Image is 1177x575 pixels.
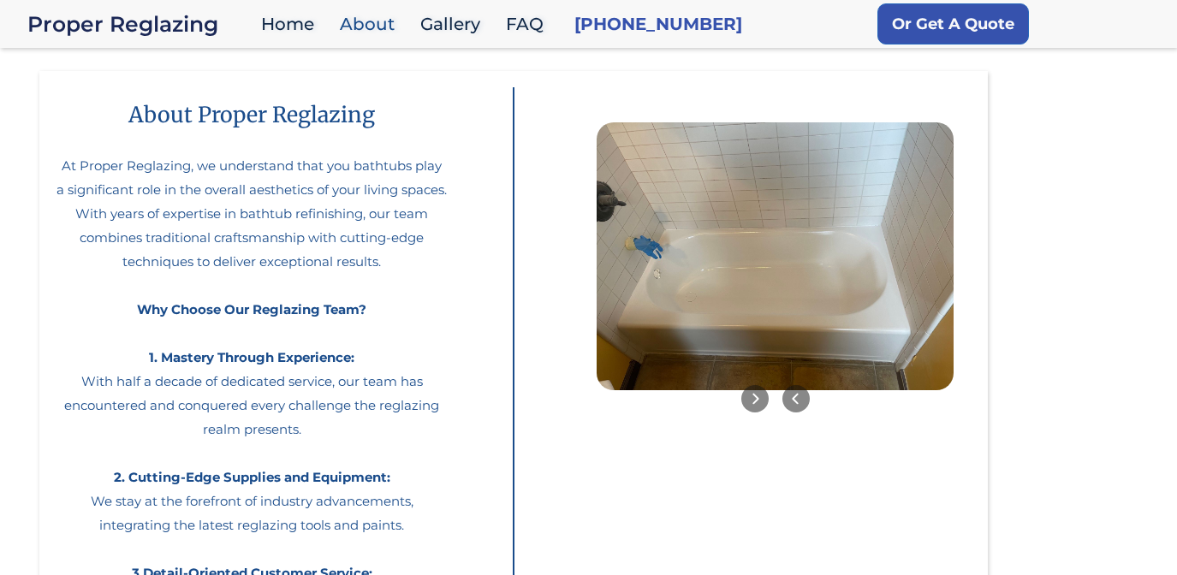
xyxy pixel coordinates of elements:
[27,12,253,36] div: Proper Reglazing
[137,301,366,365] strong: Why Choose Our Reglazing Team? 1. Mastery Through Experience:
[94,88,409,141] h1: About Proper Reglazing
[782,385,810,412] div: Previous
[877,3,1029,44] a: Or Get A Quote
[412,6,497,43] a: Gallery
[574,12,742,36] a: [PHONE_NUMBER]
[253,6,331,43] a: Home
[331,6,412,43] a: About
[741,385,769,412] div: Next
[497,6,561,43] a: FAQ
[27,12,253,36] a: home
[114,469,390,485] strong: 2. Cutting-Edge Supplies and Equipment:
